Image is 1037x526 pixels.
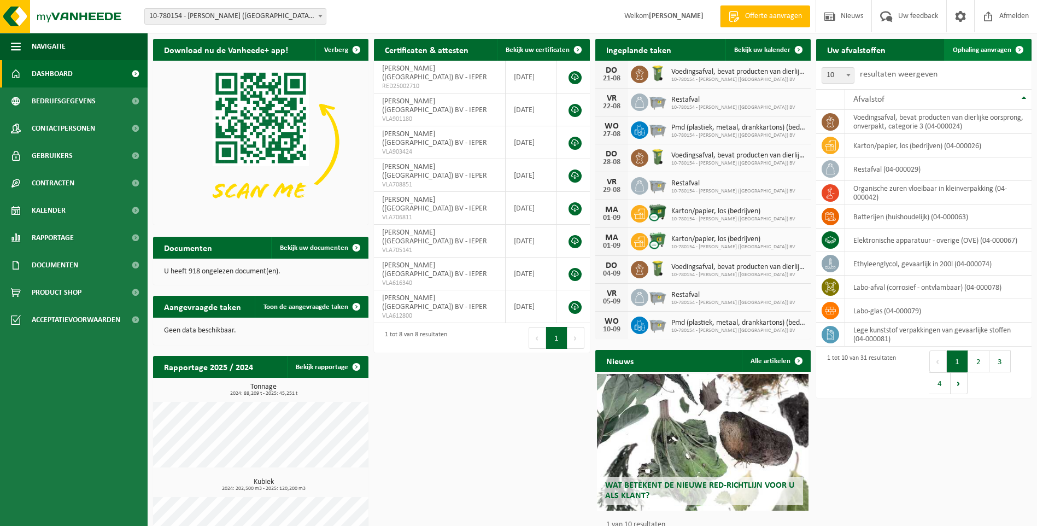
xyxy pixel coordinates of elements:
strong: [PERSON_NAME] [649,12,704,20]
span: Bekijk uw certificaten [506,46,570,54]
span: [PERSON_NAME] ([GEOGRAPHIC_DATA]) BV - IEPER [382,294,487,311]
h3: Kubiek [159,478,368,492]
div: 21-08 [601,75,623,83]
img: WB-0140-HPE-GN-50 [648,259,667,278]
td: organische zuren vloeibaar in kleinverpakking (04-000042) [845,181,1032,205]
td: [DATE] [506,61,557,93]
span: Product Shop [32,279,81,306]
div: 01-09 [601,242,623,250]
button: Next [951,372,968,394]
span: 10-780154 - [PERSON_NAME] ([GEOGRAPHIC_DATA]) BV [671,160,805,167]
span: 10-780154 - [PERSON_NAME] ([GEOGRAPHIC_DATA]) BV [671,216,795,223]
img: WB-1100-CU [648,203,667,222]
td: karton/papier, los (bedrijven) (04-000026) [845,134,1032,157]
button: Previous [529,327,546,349]
span: [PERSON_NAME] ([GEOGRAPHIC_DATA]) BV - IEPER [382,261,487,278]
span: 10-780154 - [PERSON_NAME] ([GEOGRAPHIC_DATA]) BV [671,272,805,278]
button: Next [567,327,584,349]
img: WB-0770-CU [648,231,667,250]
a: Wat betekent de nieuwe RED-richtlijn voor u als klant? [597,374,808,511]
span: Restafval [671,179,795,188]
span: VLA903424 [382,148,497,156]
span: 10 [822,67,854,84]
td: batterijen (huishoudelijk) (04-000063) [845,205,1032,229]
span: Pmd (plastiek, metaal, drankkartons) (bedrijven) [671,319,805,328]
span: [PERSON_NAME] ([GEOGRAPHIC_DATA]) BV - IEPER [382,163,487,180]
button: 1 [546,327,567,349]
a: Alle artikelen [742,350,810,372]
span: Documenten [32,252,78,279]
h2: Uw afvalstoffen [816,39,897,60]
h2: Aangevraagde taken [153,296,252,317]
img: WB-2500-GAL-GY-01 [648,92,667,110]
span: [PERSON_NAME] ([GEOGRAPHIC_DATA]) BV - IEPER [382,97,487,114]
a: Bekijk rapportage [287,356,367,378]
td: [DATE] [506,126,557,159]
div: DO [601,66,623,75]
span: Ophaling aanvragen [953,46,1011,54]
span: Toon de aangevraagde taken [263,303,348,311]
span: 10-780154 - ROYAL SANDERS (BELGIUM) BV - IEPER [145,9,326,24]
a: Bekijk uw kalender [725,39,810,61]
span: Kalender [32,197,66,224]
td: [DATE] [506,225,557,258]
span: Restafval [671,291,795,300]
span: Voedingsafval, bevat producten van dierlijke oorsprong, onverpakt, categorie 3 [671,263,805,272]
span: VLA705141 [382,246,497,255]
span: 10-780154 - [PERSON_NAME] ([GEOGRAPHIC_DATA]) BV [671,132,805,139]
span: Karton/papier, los (bedrijven) [671,235,795,244]
span: 10-780154 - [PERSON_NAME] ([GEOGRAPHIC_DATA]) BV [671,328,805,334]
td: [DATE] [506,192,557,225]
span: Restafval [671,96,795,104]
span: VLA901180 [382,115,497,124]
button: Verberg [315,39,367,61]
span: 2024: 202,500 m3 - 2025: 120,200 m3 [159,486,368,492]
span: 10-780154 - [PERSON_NAME] ([GEOGRAPHIC_DATA]) BV [671,104,795,111]
img: WB-0140-HPE-GN-50 [648,64,667,83]
div: VR [601,289,623,298]
span: VLA616340 [382,279,497,288]
td: elektronische apparatuur - overige (OVE) (04-000067) [845,229,1032,252]
div: WO [601,122,623,131]
div: VR [601,94,623,103]
span: VLA612800 [382,312,497,320]
a: Toon de aangevraagde taken [255,296,367,318]
span: RED25002710 [382,82,497,91]
td: restafval (04-000029) [845,157,1032,181]
div: MA [601,206,623,214]
h2: Rapportage 2025 / 2024 [153,356,264,377]
span: 10-780154 - [PERSON_NAME] ([GEOGRAPHIC_DATA]) BV [671,77,805,83]
div: 1 tot 8 van 8 resultaten [379,326,447,350]
span: Contactpersonen [32,115,95,142]
span: [PERSON_NAME] ([GEOGRAPHIC_DATA]) BV - IEPER [382,130,487,147]
button: 4 [929,372,951,394]
span: Pmd (plastiek, metaal, drankkartons) (bedrijven) [671,124,805,132]
div: 29-08 [601,186,623,194]
button: 3 [989,350,1011,372]
span: 10 [822,68,854,83]
span: Voedingsafval, bevat producten van dierlijke oorsprong, onverpakt, categorie 3 [671,68,805,77]
span: 10-780154 - [PERSON_NAME] ([GEOGRAPHIC_DATA]) BV [671,188,795,195]
span: 2024: 88,209 t - 2025: 45,251 t [159,391,368,396]
td: labo-glas (04-000079) [845,299,1032,323]
div: DO [601,261,623,270]
img: WB-2500-GAL-GY-01 [648,287,667,306]
td: [DATE] [506,93,557,126]
span: VLA708851 [382,180,497,189]
h2: Nieuws [595,350,645,371]
td: [DATE] [506,290,557,323]
span: Bekijk uw documenten [280,244,348,252]
span: [PERSON_NAME] ([GEOGRAPHIC_DATA]) BV - IEPER [382,65,487,81]
span: Acceptatievoorwaarden [32,306,120,334]
div: 01-09 [601,214,623,222]
td: voedingsafval, bevat producten van dierlijke oorsprong, onverpakt, categorie 3 (04-000024) [845,110,1032,134]
span: Dashboard [32,60,73,87]
div: 10-09 [601,326,623,334]
span: Rapportage [32,224,74,252]
h2: Ingeplande taken [595,39,682,60]
a: Offerte aanvragen [720,5,810,27]
td: ethyleenglycol, gevaarlijk in 200l (04-000074) [845,252,1032,276]
img: WB-0140-HPE-GN-50 [648,148,667,166]
div: 27-08 [601,131,623,138]
span: [PERSON_NAME] ([GEOGRAPHIC_DATA]) BV - IEPER [382,229,487,246]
